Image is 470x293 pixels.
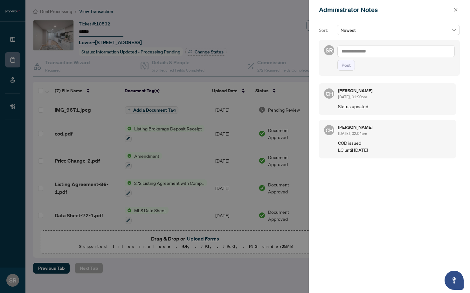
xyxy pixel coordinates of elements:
span: CH [325,89,333,98]
p: Sort: [319,27,334,34]
span: [DATE], 02:04pm [338,131,367,136]
span: [DATE], 01:20pm [338,94,367,99]
span: CH [325,126,333,134]
div: Administrator Notes [319,5,452,15]
button: Open asap [445,271,464,290]
p: Status updated [338,103,451,110]
span: Newest [341,25,456,35]
span: close [453,8,458,12]
p: COD issued LC until [DATE] [338,139,451,153]
button: Post [337,60,355,71]
h5: [PERSON_NAME] [338,125,451,129]
h5: [PERSON_NAME] [338,88,451,93]
span: SR [326,46,333,55]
